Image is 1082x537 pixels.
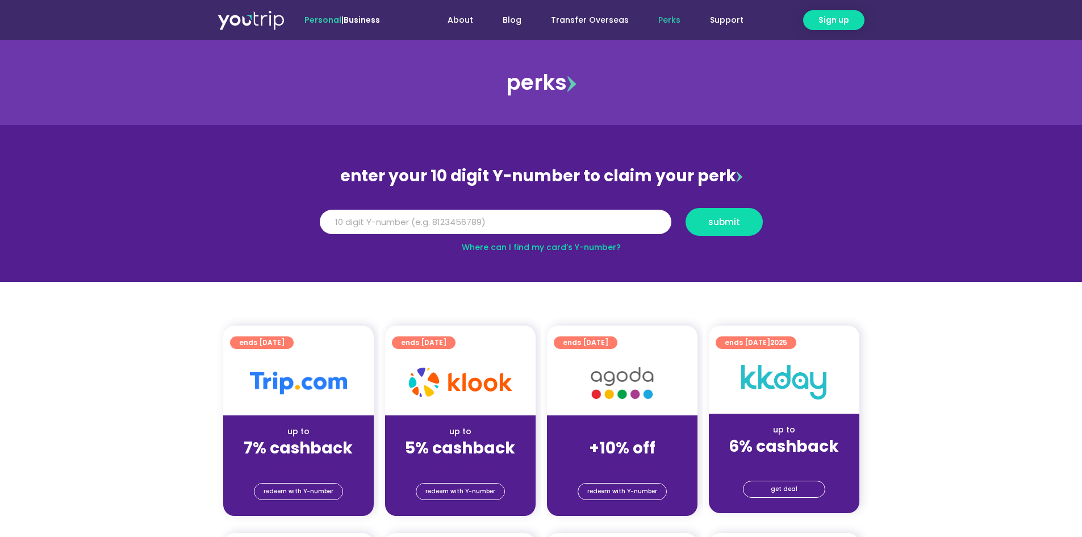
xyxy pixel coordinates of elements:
a: Business [344,14,380,26]
strong: +10% off [589,437,655,459]
a: Where can I find my card’s Y-number? [462,242,621,253]
span: redeem with Y-number [425,484,495,499]
span: Personal [304,14,341,26]
span: get deal [771,481,797,497]
span: | [304,14,380,26]
a: Transfer Overseas [536,10,644,31]
strong: 6% cashback [729,435,839,457]
a: Sign up [803,10,864,30]
button: submit [686,208,763,236]
span: Sign up [818,14,849,26]
form: Y Number [320,208,763,244]
a: Blog [488,10,536,31]
div: up to [232,426,365,438]
span: up to [612,426,633,437]
a: redeem with Y-number [578,483,667,500]
a: redeem with Y-number [254,483,343,500]
span: 2025 [770,338,787,347]
nav: Menu [411,10,758,31]
a: ends [DATE] [392,336,456,349]
strong: 7% cashback [244,437,353,459]
a: Support [695,10,758,31]
div: up to [394,426,527,438]
input: 10 digit Y-number (e.g. 8123456789) [320,210,671,235]
span: ends [DATE] [563,336,608,349]
a: ends [DATE] [230,336,294,349]
div: (for stays only) [556,459,688,471]
span: ends [DATE] [725,336,787,349]
span: submit [708,218,740,226]
a: ends [DATE] [554,336,617,349]
div: enter your 10 digit Y-number to claim your perk [314,161,768,191]
a: Perks [644,10,695,31]
div: (for stays only) [232,459,365,471]
div: (for stays only) [394,459,527,471]
span: ends [DATE] [401,336,446,349]
div: up to [718,424,850,436]
strong: 5% cashback [405,437,515,459]
span: redeem with Y-number [264,484,333,499]
span: ends [DATE] [239,336,285,349]
div: (for stays only) [718,457,850,469]
a: redeem with Y-number [416,483,505,500]
span: redeem with Y-number [587,484,657,499]
a: ends [DATE]2025 [716,336,796,349]
a: get deal [743,481,825,498]
a: About [433,10,488,31]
